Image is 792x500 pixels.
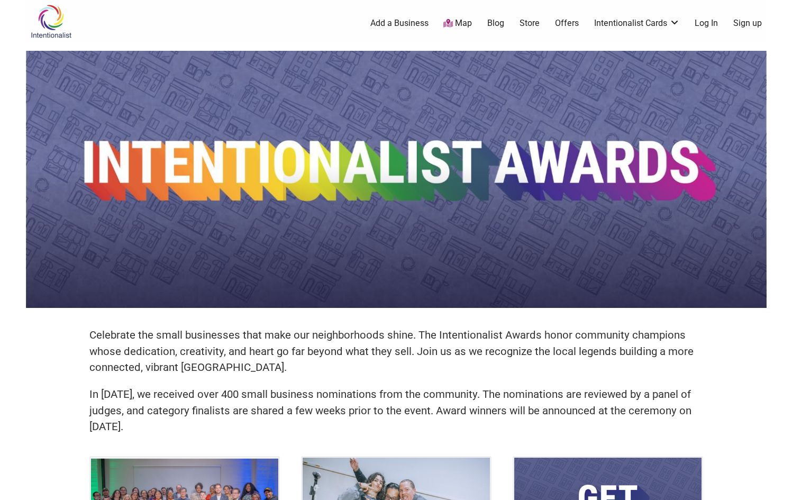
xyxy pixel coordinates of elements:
img: Intentionalist [26,4,76,39]
a: Log In [695,17,718,29]
p: Celebrate the small businesses that make our neighborhoods shine. The Intentionalist Awards honor... [89,327,703,376]
a: Blog [487,17,504,29]
a: Store [520,17,540,29]
a: Sign up [733,17,762,29]
a: Add a Business [370,17,429,29]
a: Offers [555,17,579,29]
a: Map [443,17,472,30]
a: Intentionalist Cards [594,17,680,29]
p: In [DATE], we received over 400 small business nominations from the community. The nominations ar... [89,386,703,435]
